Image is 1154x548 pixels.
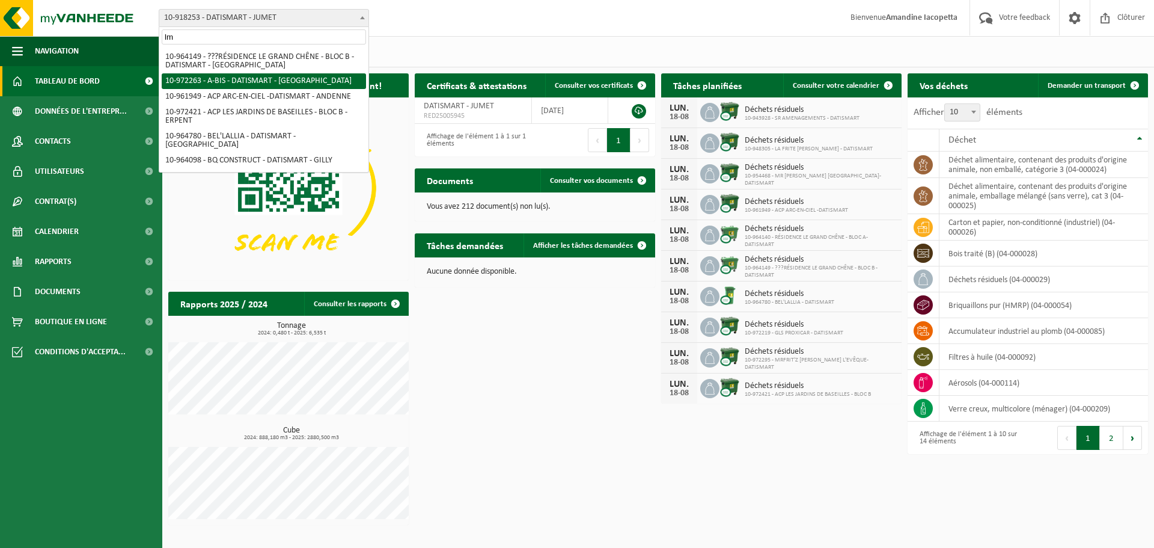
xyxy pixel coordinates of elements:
[533,242,633,250] span: Afficher les tâches demandées
[667,144,691,152] div: 18-08
[667,266,691,275] div: 18-08
[421,127,529,153] div: Affichage de l'élément 1 à 1 sur 1 éléments
[793,82,879,90] span: Consulter votre calendrier
[667,328,691,336] div: 18-08
[719,316,740,336] img: WB-1100-CU
[783,73,900,97] a: Consulter votre calendrier
[174,322,409,336] h3: Tonnage
[532,97,608,124] td: [DATE]
[1100,426,1123,450] button: 2
[745,265,896,279] span: 10-964149 - ???RÉSIDENCE LE GRAND CHÊNE - BLOC B -DATISMART
[168,292,279,315] h2: Rapports 2025 / 2024
[745,347,896,357] span: Déchets résiduels
[719,254,740,275] img: WB-0660-CU
[415,73,539,97] h2: Certificats & attestations
[745,330,843,337] span: 10-972219 - GLS PROXICAR - DATISMART
[35,156,84,186] span: Utilisateurs
[415,233,515,257] h2: Tâches demandées
[159,9,369,27] span: 10-918253 - DATISMART - JUMET
[939,178,1148,214] td: déchet alimentaire, contenant des produits d'origine animale, emballage mélangé (sans verre), cat...
[162,49,366,73] li: 10-964149 - ???RÉSIDENCE LE GRAND CHÊNE - BLOC B -DATISMART - [GEOGRAPHIC_DATA]
[667,257,691,266] div: LUN.
[174,426,409,441] h3: Cube
[745,357,896,371] span: 10-972295 - MRFRIT'Z [PERSON_NAME] L'EVÊQUE- DATISMART
[667,236,691,244] div: 18-08
[745,320,843,330] span: Déchets résiduels
[914,108,1022,117] label: Afficher éléments
[667,134,691,144] div: LUN.
[939,396,1148,422] td: verre creux, multicolore (ménager) (04-000209)
[745,207,848,214] span: 10-961949 - ACP ARC-EN-CIEL -DATISMART
[550,177,633,185] span: Consulter vos documents
[35,36,79,66] span: Navigation
[667,297,691,306] div: 18-08
[35,66,100,96] span: Tableau de bord
[35,96,127,126] span: Données de l'entrepr...
[939,344,1148,370] td: filtres à huile (04-000092)
[948,135,976,145] span: Déchet
[719,193,740,214] img: WB-1100-CU
[424,111,522,121] span: RED25005945
[667,389,691,398] div: 18-08
[745,163,896,173] span: Déchets résiduels
[745,105,859,115] span: Déchets résiduels
[745,255,896,265] span: Déchets résiduels
[427,268,643,276] p: Aucune donnée disponible.
[607,128,630,152] button: 1
[35,307,107,337] span: Boutique en ligne
[745,289,834,299] span: Déchets résiduels
[719,162,740,183] img: WB-1100-CU
[415,168,485,192] h2: Documents
[168,97,409,278] img: Download de VHEPlus App
[667,226,691,236] div: LUN.
[939,266,1148,292] td: déchets résiduels (04-000029)
[667,359,691,367] div: 18-08
[545,73,654,97] a: Consulter vos certificats
[939,370,1148,396] td: aérosols (04-000114)
[886,13,957,22] strong: Amandine Iacopetta
[555,82,633,90] span: Consulter vos certificats
[304,292,408,316] a: Consulter les rapports
[667,318,691,328] div: LUN.
[745,173,896,187] span: 10-954468 - MR [PERSON_NAME] [GEOGRAPHIC_DATA]- DATISMART
[524,233,654,257] a: Afficher les tâches demandées
[1048,82,1126,90] span: Demander un transport
[1038,73,1147,97] a: Demander un transport
[667,165,691,174] div: LUN.
[745,136,873,146] span: Déchets résiduels
[35,247,72,277] span: Rapports
[745,381,871,391] span: Déchets résiduels
[719,224,740,244] img: WB-0660-CU
[1123,426,1142,450] button: Next
[35,217,79,247] span: Calendrier
[745,197,848,207] span: Déchets résiduels
[35,337,126,367] span: Conditions d'accepta...
[162,168,366,192] li: 10-971698 - BS KARTING - [GEOGRAPHIC_DATA]-[GEOGRAPHIC_DATA]-[GEOGRAPHIC_DATA]
[667,103,691,113] div: LUN.
[944,103,980,122] span: 10
[162,105,366,129] li: 10-972421 - ACP LES JARDINS DE BASEILLES - BLOC B - ERPENT
[908,73,980,97] h2: Vos déchets
[540,168,654,192] a: Consulter vos documents
[914,425,1022,451] div: Affichage de l'élément 1 à 10 sur 14 éléments
[424,102,494,111] span: DATISMART - JUMET
[630,128,649,152] button: Next
[427,203,643,211] p: Vous avez 212 document(s) non lu(s).
[174,330,409,336] span: 2024: 0,480 t - 2025: 6,535 t
[667,349,691,359] div: LUN.
[1057,426,1076,450] button: Previous
[719,101,740,122] img: WB-1100-CU
[162,153,366,168] li: 10-964098 - BQ CONSTRUCT - DATISMART - GILLY
[719,285,740,306] img: WB-0240-CU
[745,234,896,248] span: 10-964140 - RÉSIDENCE LE GRAND CHÊNE - BLOC A- DATISMART
[667,288,691,297] div: LUN.
[35,186,76,217] span: Contrat(s)
[939,292,1148,318] td: briquaillons pur (HMRP) (04-000054)
[719,346,740,367] img: WB-1100-CU
[745,224,896,234] span: Déchets résiduels
[745,299,834,306] span: 10-964780 - BEL'LALLIA - DATISMART
[667,380,691,389] div: LUN.
[719,377,740,398] img: WB-1100-CU
[939,152,1148,178] td: déchet alimentaire, contenant des produits d'origine animale, non emballé, catégorie 3 (04-000024)
[945,104,980,121] span: 10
